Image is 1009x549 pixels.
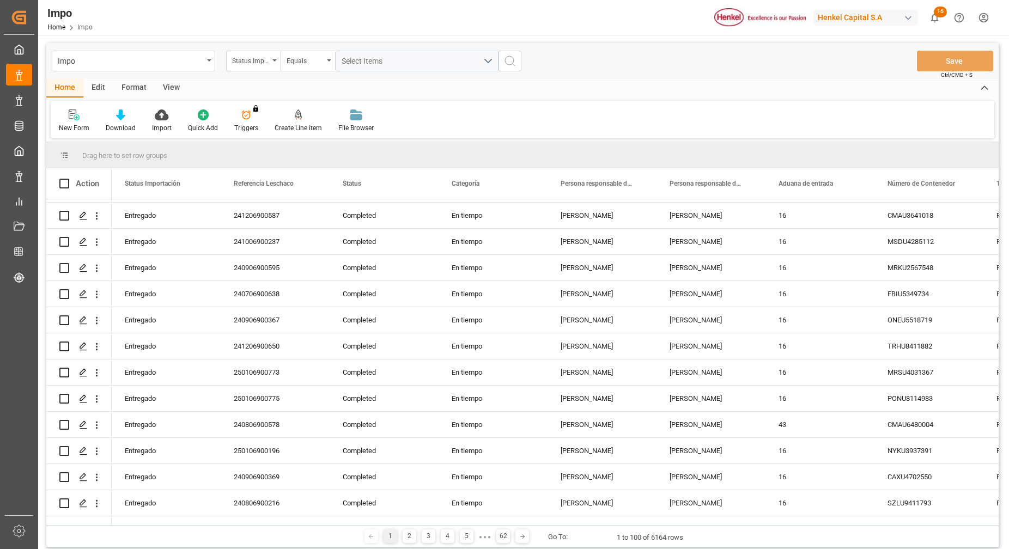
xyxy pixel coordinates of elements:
[46,307,112,333] div: Press SPACE to select this row.
[46,255,112,281] div: Press SPACE to select this row.
[221,359,330,385] div: 250106900773
[439,255,548,280] div: En tiempo
[765,386,874,411] div: 16
[275,123,322,133] div: Create Line item
[874,490,983,516] div: SZLU9411793
[232,53,269,66] div: Status Importación
[657,255,765,280] div: [PERSON_NAME]
[496,529,510,543] div: 62
[46,386,112,412] div: Press SPACE to select this row.
[58,53,203,67] div: Impo
[46,359,112,386] div: Press SPACE to select this row.
[125,180,180,187] span: Status Importación
[221,307,330,333] div: 240906900367
[657,464,765,490] div: [PERSON_NAME]
[330,229,439,254] div: Completed
[548,386,657,411] div: [PERSON_NAME]
[714,8,806,27] img: Henkel%20logo.jpg_1689854090.jpg
[548,490,657,516] div: [PERSON_NAME]
[403,529,416,543] div: 2
[548,359,657,385] div: [PERSON_NAME]
[657,516,765,542] div: [PERSON_NAME]
[234,180,294,187] span: Referencia Leschaco
[59,123,89,133] div: New Form
[765,203,874,228] div: 16
[226,51,281,71] button: open menu
[46,490,112,516] div: Press SPACE to select this row.
[125,282,208,307] div: Entregado
[221,333,330,359] div: 241206900650
[452,180,479,187] span: Categoría
[765,438,874,463] div: 16
[46,516,112,542] div: Press SPACE to select this row.
[765,490,874,516] div: 16
[125,438,208,463] div: Entregado
[125,308,208,333] div: Entregado
[813,7,922,28] button: Henkel Capital S.A
[548,412,657,437] div: [PERSON_NAME]
[338,123,374,133] div: File Browser
[221,464,330,490] div: 240906900369
[657,412,765,437] div: [PERSON_NAME]
[83,79,113,97] div: Edit
[439,359,548,385] div: En tiempo
[941,71,972,79] span: Ctrl/CMD + S
[657,333,765,359] div: [PERSON_NAME]
[765,333,874,359] div: 16
[479,533,491,541] div: ● ● ●
[439,229,548,254] div: En tiempo
[46,203,112,229] div: Press SPACE to select this row.
[765,307,874,333] div: 16
[548,203,657,228] div: [PERSON_NAME]
[439,386,548,411] div: En tiempo
[548,516,657,542] div: [PERSON_NAME]
[779,180,833,187] span: Aduana de entrada
[330,281,439,307] div: Completed
[548,229,657,254] div: [PERSON_NAME]
[874,516,983,542] div: MSDU4680879
[281,51,335,71] button: open menu
[330,307,439,333] div: Completed
[439,281,548,307] div: En tiempo
[934,7,947,17] span: 16
[548,255,657,280] div: [PERSON_NAME]
[657,281,765,307] div: [PERSON_NAME]
[874,386,983,411] div: PONU8114983
[330,412,439,437] div: Completed
[439,412,548,437] div: En tiempo
[947,5,971,30] button: Help Center
[113,79,155,97] div: Format
[330,464,439,490] div: Completed
[548,532,568,542] div: Go To:
[125,255,208,280] div: Entregado
[548,464,657,490] div: [PERSON_NAME]
[765,516,874,542] div: 16
[46,464,112,490] div: Press SPACE to select this row.
[888,180,955,187] span: Número de Contenedor
[813,10,918,26] div: Henkel Capital S.A
[439,464,548,490] div: En tiempo
[657,490,765,516] div: [PERSON_NAME]
[439,307,548,333] div: En tiempo
[657,203,765,228] div: [PERSON_NAME]
[548,281,657,307] div: [PERSON_NAME]
[46,79,83,97] div: Home
[330,438,439,463] div: Completed
[874,464,983,490] div: CAXU4702550
[221,255,330,280] div: 240906900595
[439,438,548,463] div: En tiempo
[499,51,521,71] button: search button
[439,203,548,228] div: En tiempo
[874,333,983,359] div: TRHU8411882
[657,359,765,385] div: [PERSON_NAME]
[439,490,548,516] div: En tiempo
[439,333,548,359] div: En tiempo
[874,255,983,280] div: MRKU2567548
[330,516,439,542] div: Completed
[548,307,657,333] div: [PERSON_NAME]
[330,333,439,359] div: Completed
[155,79,188,97] div: View
[221,516,330,542] div: 240606900525
[221,281,330,307] div: 240706900638
[343,180,361,187] span: Status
